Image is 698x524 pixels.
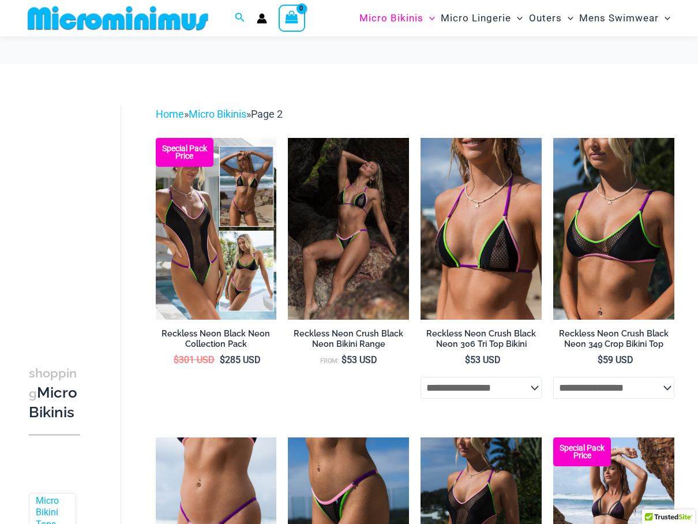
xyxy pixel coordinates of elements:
a: Reckless Neon Black Neon Collection Pack [156,328,277,354]
span: Outers [529,3,562,33]
img: Collection Pack [156,138,277,320]
bdi: 301 USD [174,354,215,365]
span: Micro Bikinis [359,3,423,33]
a: Micro Bikinis [189,108,246,120]
a: Search icon link [235,11,245,25]
h2: Reckless Neon Crush Black Neon 349 Crop Bikini Top [553,328,674,350]
span: Menu Toggle [562,3,573,33]
a: Reckless Neon Crush Black Neon 306 Tri Top 01Reckless Neon Crush Black Neon 306 Tri Top 296 Cheek... [421,138,542,320]
a: Mens SwimwearMenu ToggleMenu Toggle [576,3,673,33]
h2: Reckless Neon Crush Black Neon Bikini Range [288,328,409,350]
span: Menu Toggle [511,3,523,33]
span: Page 2 [251,108,283,120]
a: Reckless Neon Crush Black Neon 306 Tri Top 296 Cheeky 04Reckless Neon Crush Black Neon 349 Crop T... [288,138,409,320]
iframe: TrustedSite Certified [29,96,133,327]
h3: Micro Bikinis [29,363,80,422]
span: Mens Swimwear [579,3,659,33]
b: Special Pack Price [156,145,213,160]
img: Reckless Neon Crush Black Neon 306 Tri Top 296 Cheeky 04 [288,138,409,320]
a: View Shopping Cart, empty [279,5,305,31]
span: Menu Toggle [423,3,435,33]
a: Reckless Neon Crush Black Neon Bikini Range [288,328,409,354]
a: Micro LingerieMenu ToggleMenu Toggle [438,3,526,33]
a: OutersMenu ToggleMenu Toggle [526,3,576,33]
h2: Reckless Neon Crush Black Neon 306 Tri Top Bikini [421,328,542,350]
a: Collection Pack Top BTop B [156,138,277,320]
span: $ [598,354,603,365]
img: Reckless Neon Crush Black Neon 349 Crop Top 02 [553,138,674,320]
a: Account icon link [257,13,267,24]
span: Micro Lingerie [441,3,511,33]
span: » » [156,108,283,120]
bdi: 59 USD [598,354,633,365]
h2: Reckless Neon Black Neon Collection Pack [156,328,277,350]
a: Reckless Neon Crush Black Neon 349 Crop Top 02Reckless Neon Crush Black Neon 349 Crop Top 01Reckl... [553,138,674,320]
nav: Site Navigation [355,2,675,35]
bdi: 53 USD [465,354,501,365]
span: $ [174,354,179,365]
a: Reckless Neon Crush Black Neon 349 Crop Bikini Top [553,328,674,354]
span: shopping [29,366,77,401]
img: MM SHOP LOGO FLAT [23,5,213,31]
span: $ [220,354,225,365]
img: Reckless Neon Crush Black Neon 306 Tri Top 01 [421,138,542,320]
a: Micro BikinisMenu ToggleMenu Toggle [356,3,438,33]
span: Menu Toggle [659,3,670,33]
bdi: 285 USD [220,354,261,365]
span: $ [342,354,347,365]
span: From: [320,357,339,365]
b: Special Pack Price [553,444,611,459]
a: Reckless Neon Crush Black Neon 306 Tri Top Bikini [421,328,542,354]
a: Home [156,108,184,120]
bdi: 53 USD [342,354,377,365]
span: $ [465,354,470,365]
